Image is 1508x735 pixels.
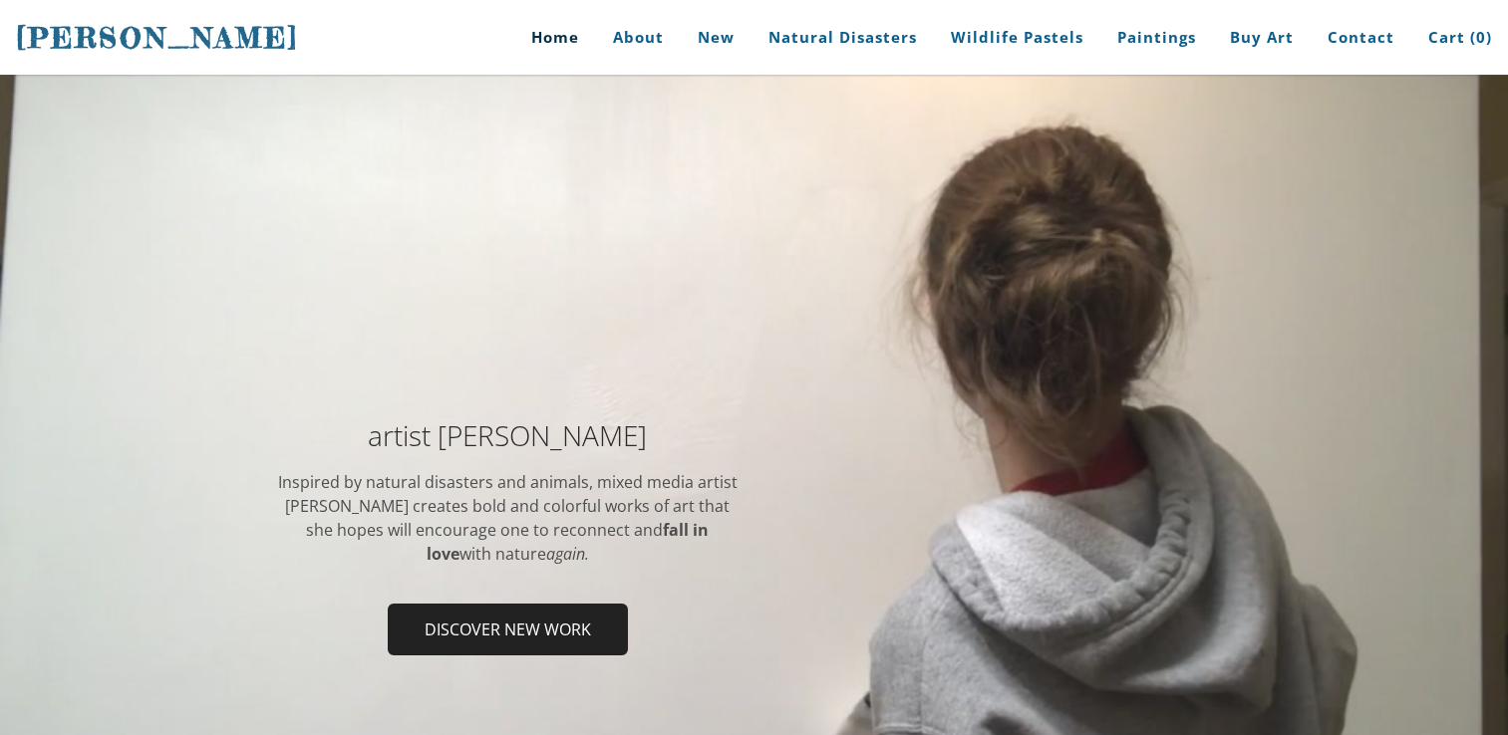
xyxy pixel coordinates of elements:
[388,604,628,655] a: Discover new work
[1476,27,1486,47] span: 0
[390,606,626,653] span: Discover new work
[16,21,299,55] span: [PERSON_NAME]
[276,421,740,449] h2: artist [PERSON_NAME]
[16,19,299,57] a: [PERSON_NAME]
[546,543,589,565] em: again.
[276,470,740,566] div: Inspired by natural disasters and animals, mixed media artist [PERSON_NAME] ​creates bold and col...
